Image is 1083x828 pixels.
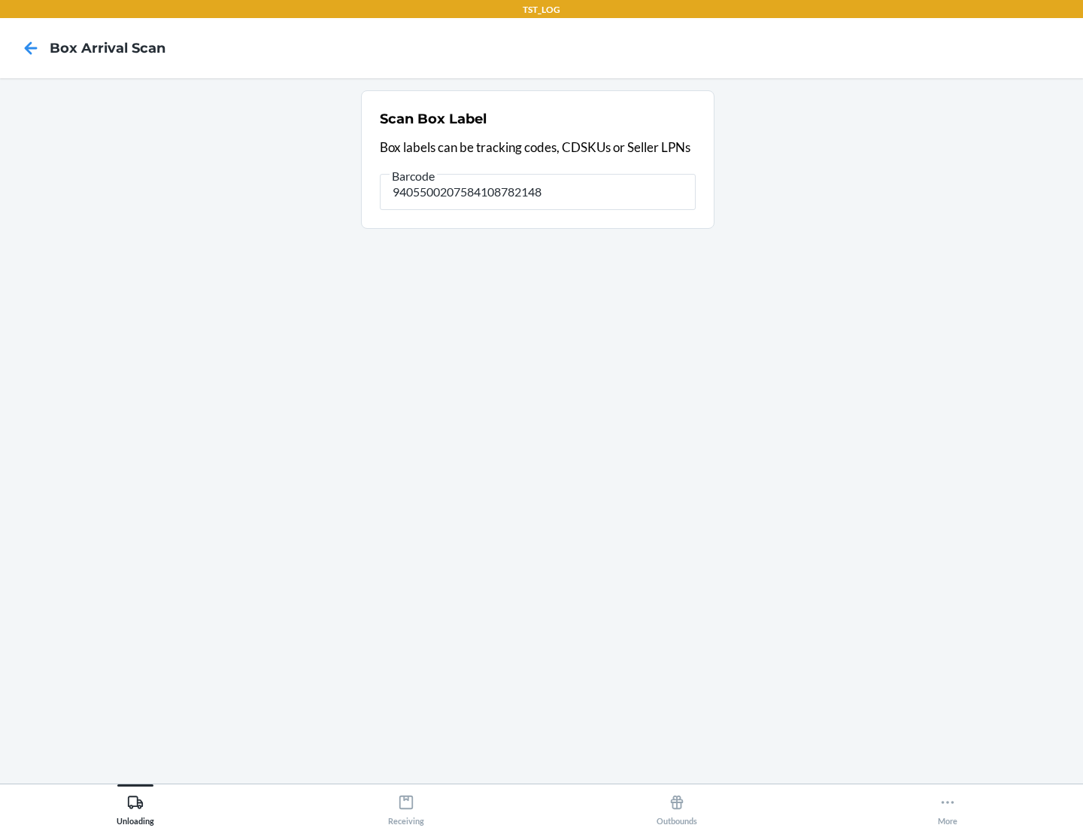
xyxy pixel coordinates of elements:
[523,3,560,17] p: TST_LOG
[541,784,812,826] button: Outbounds
[380,109,487,129] h2: Scan Box Label
[657,788,697,826] div: Outbounds
[50,38,165,58] h4: Box Arrival Scan
[117,788,154,826] div: Unloading
[271,784,541,826] button: Receiving
[380,174,696,210] input: Barcode
[390,169,437,184] span: Barcode
[388,788,424,826] div: Receiving
[812,784,1083,826] button: More
[938,788,957,826] div: More
[380,138,696,157] p: Box labels can be tracking codes, CDSKUs or Seller LPNs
